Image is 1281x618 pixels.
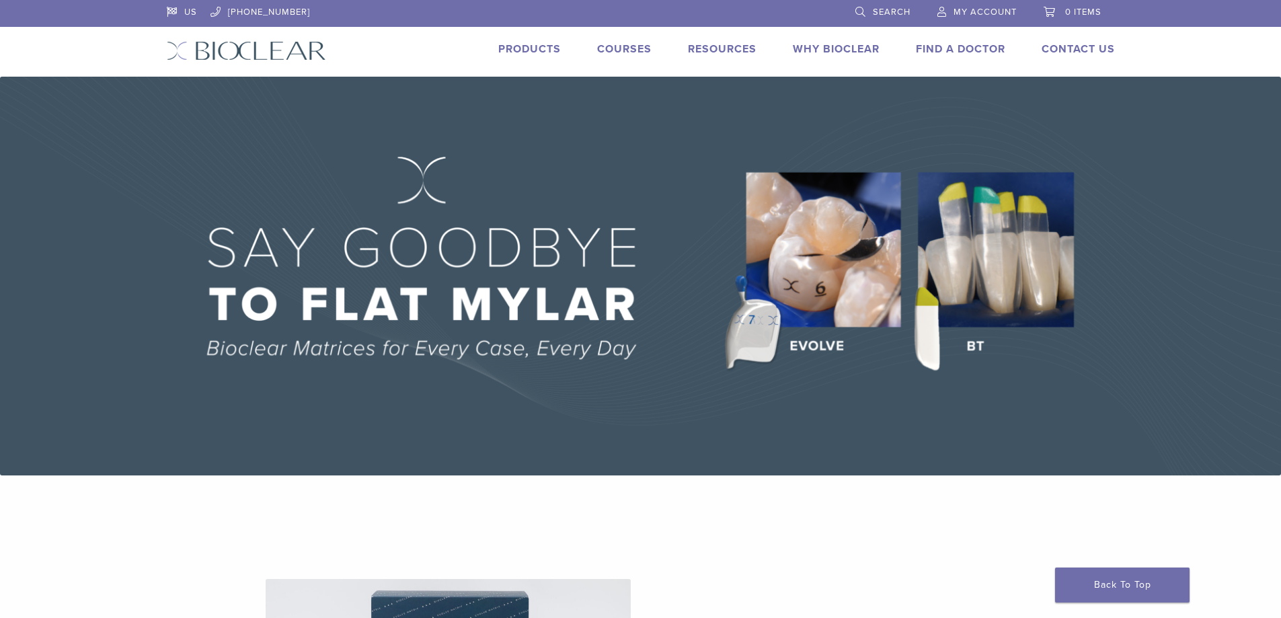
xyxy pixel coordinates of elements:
[597,42,652,56] a: Courses
[1065,7,1101,17] span: 0 items
[1042,42,1115,56] a: Contact Us
[916,42,1005,56] a: Find A Doctor
[793,42,880,56] a: Why Bioclear
[688,42,756,56] a: Resources
[1055,568,1190,603] a: Back To Top
[498,42,561,56] a: Products
[873,7,910,17] span: Search
[954,7,1017,17] span: My Account
[167,41,326,61] img: Bioclear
